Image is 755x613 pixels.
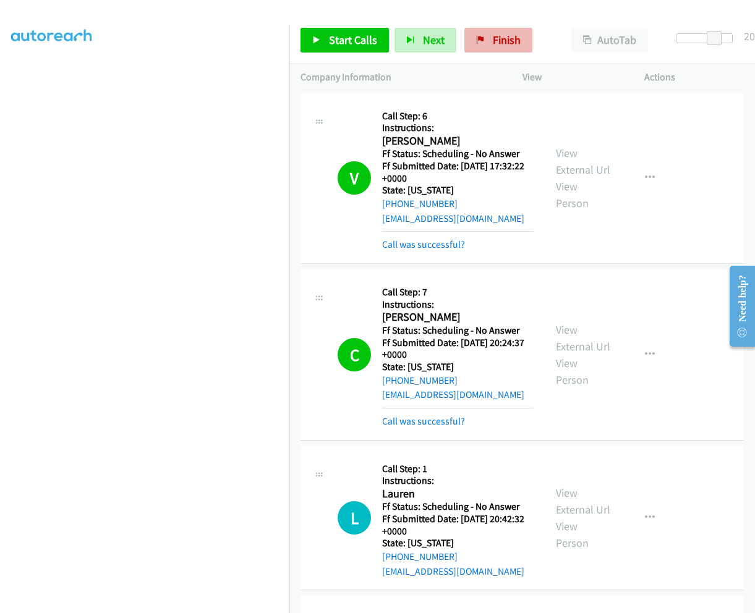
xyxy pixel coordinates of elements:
p: Company Information [301,70,500,85]
span: Finish [493,33,521,47]
a: View External Url [556,323,610,353]
h5: Call Step: 7 [382,286,534,298]
a: [PHONE_NUMBER] [382,374,458,386]
div: The call is yet to be attempted [338,501,371,535]
p: View [523,70,622,85]
h1: V [338,161,371,195]
h5: State: [US_STATE] [382,184,534,197]
h5: Ff Submitted Date: [DATE] 20:24:37 +0000 [382,337,534,361]
a: [EMAIL_ADDRESS][DOMAIN_NAME] [382,565,524,577]
h2: [PERSON_NAME] [382,310,529,324]
h5: State: [US_STATE] [382,361,534,373]
h5: Call Step: 6 [382,110,534,122]
button: Next [395,28,456,53]
h1: C [338,338,371,371]
div: 20 [744,28,755,44]
a: View External Url [556,146,610,177]
p: Actions [644,70,744,85]
iframe: Resource Center [719,257,755,355]
a: [PHONE_NUMBER] [382,198,458,209]
iframe: Dialpad [11,24,289,611]
h5: Call Step: 1 [382,463,534,475]
h5: Ff Status: Scheduling - No Answer [382,324,534,337]
h1: L [338,501,371,535]
a: [EMAIL_ADDRESS][DOMAIN_NAME] [382,389,524,400]
h5: Ff Status: Scheduling - No Answer [382,501,534,513]
a: View Person [556,356,589,387]
a: Finish [464,28,532,53]
a: View External Url [556,486,610,517]
h5: Ff Status: Scheduling - No Answer [382,148,534,160]
h2: Lauren [382,487,529,501]
span: Next [423,33,445,47]
a: View Person [556,179,589,210]
h5: State: [US_STATE] [382,537,534,549]
h2: [PERSON_NAME] [382,134,529,148]
h5: Ff Submitted Date: [DATE] 17:32:22 +0000 [382,160,534,184]
a: Start Calls [301,28,389,53]
a: View Person [556,519,589,550]
h5: Instructions: [382,475,534,487]
button: AutoTab [571,28,648,53]
a: [EMAIL_ADDRESS][DOMAIN_NAME] [382,213,524,224]
h5: Ff Submitted Date: [DATE] 20:42:32 +0000 [382,513,534,537]
a: [PHONE_NUMBER] [382,551,458,562]
h5: Instructions: [382,122,534,134]
a: Call was successful? [382,239,465,250]
h5: Instructions: [382,298,534,311]
a: Call was successful? [382,415,465,427]
span: Start Calls [329,33,377,47]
